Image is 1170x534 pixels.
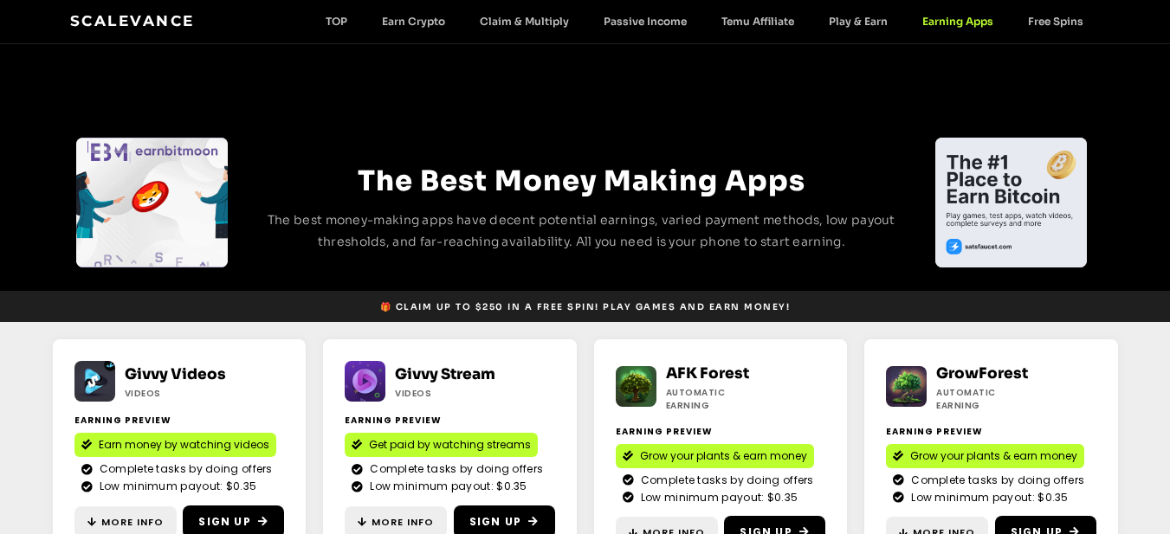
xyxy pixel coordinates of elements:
[125,365,226,383] a: Givvy Videos
[395,365,495,383] a: Givvy Stream
[372,515,434,530] span: More Info
[95,461,273,477] span: Complete tasks by doing offers
[369,437,531,453] span: Get paid by watching streams
[1011,15,1101,28] a: Free Spins
[616,444,814,468] a: Grow your plants & earn money
[198,514,250,530] span: Sign Up
[935,138,1087,267] div: 1 / 4
[637,490,798,505] span: Low minimum payout: $0.35
[469,514,521,530] span: Sign Up
[462,15,586,28] a: Claim & Multiply
[95,479,257,494] span: Low minimum payout: $0.35
[308,15,1101,28] nav: Menu
[76,138,228,267] div: 1 / 4
[907,490,1069,505] span: Low minimum payout: $0.35
[666,364,749,383] a: AFK Forest
[74,414,285,427] h2: Earning Preview
[886,425,1096,438] h2: Earning Preview
[99,437,269,453] span: Earn money by watching videos
[365,461,543,477] span: Complete tasks by doing offers
[637,473,814,488] span: Complete tasks by doing offers
[308,15,365,28] a: TOP
[586,15,704,28] a: Passive Income
[345,433,538,457] a: Get paid by watching streams
[704,15,811,28] a: Temu Affiliate
[616,425,826,438] h2: Earning Preview
[886,444,1084,468] a: Grow your plants & earn money
[345,414,555,427] h2: Earning Preview
[261,209,903,253] p: The best money-making apps have decent potential earnings, varied payment methods, low payout thr...
[905,15,1011,28] a: Earning Apps
[936,364,1028,383] a: GrowForest
[935,138,1087,267] div: Slides
[811,15,905,28] a: Play & Earn
[261,159,903,203] h2: The Best Money Making Apps
[365,479,527,494] span: Low minimum payout: $0.35
[640,448,807,464] span: Grow your plants & earn money
[76,138,228,267] div: Slides
[666,386,771,412] h2: Automatic earning
[365,15,462,28] a: Earn Crypto
[910,448,1077,464] span: Grow your plants & earn money
[373,296,798,318] a: 🎁 Claim up to $250 in a free spin! Play games and earn money!
[125,387,229,400] h2: Videos
[907,473,1084,488] span: Complete tasks by doing offers
[380,300,791,313] span: 🎁 Claim up to $250 in a free spin! Play games and earn money!
[74,433,276,457] a: Earn money by watching videos
[395,387,500,400] h2: Videos
[70,12,195,29] a: Scalevance
[936,386,1041,412] h2: Automatic earning
[101,515,164,530] span: More Info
